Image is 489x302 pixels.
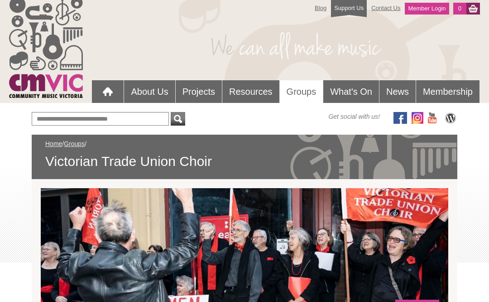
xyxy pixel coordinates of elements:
[412,112,423,124] img: icon-instagram.png
[323,80,379,103] a: What's On
[45,153,444,170] span: Victorian Trade Union Choir
[405,3,449,15] a: Member Login
[379,80,416,103] a: News
[45,140,62,147] a: Home
[124,80,175,103] a: About Us
[416,80,479,103] a: Membership
[176,80,222,103] a: Projects
[64,140,85,147] a: Groups
[444,112,457,124] img: CMVic Blog
[45,139,444,170] div: / /
[453,3,466,15] a: 0
[328,112,380,121] span: Get social with us!
[280,80,323,103] a: Groups
[222,80,279,103] a: Resources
